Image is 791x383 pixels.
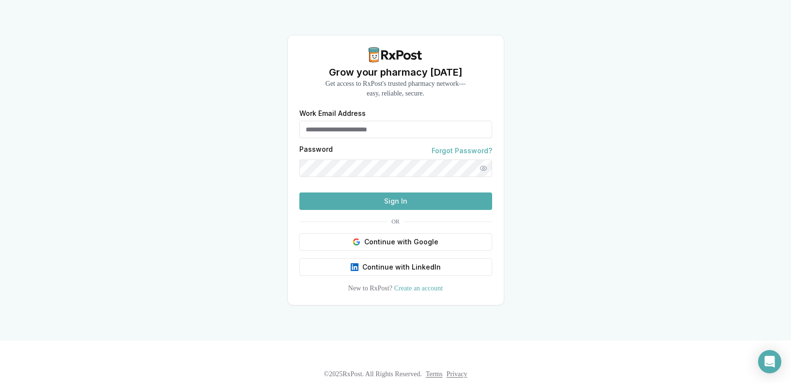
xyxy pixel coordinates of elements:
button: Sign In [299,192,492,210]
button: Show password [475,160,492,177]
a: Forgot Password? [432,146,492,156]
button: Continue with Google [299,233,492,251]
a: Create an account [394,285,443,292]
label: Password [299,146,333,156]
img: RxPost Logo [365,47,427,63]
a: Terms [426,370,443,378]
label: Work Email Address [299,110,492,117]
img: LinkedIn [351,263,358,271]
h1: Grow your pharmacy [DATE] [326,65,465,79]
img: Google [353,238,360,246]
a: Privacy [447,370,467,378]
button: Continue with LinkedIn [299,258,492,276]
span: New to RxPost? [348,285,392,292]
div: Open Intercom Messenger [758,350,781,373]
p: Get access to RxPost's trusted pharmacy network— easy, reliable, secure. [326,79,465,98]
span: OR [388,218,403,225]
